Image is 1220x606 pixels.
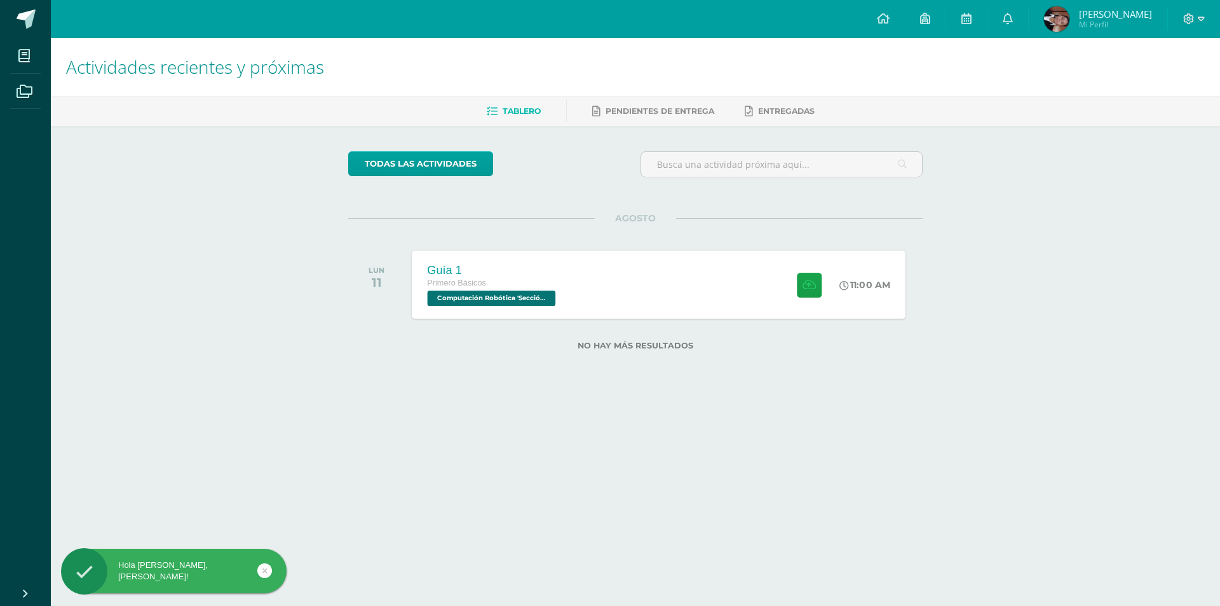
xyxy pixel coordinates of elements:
[839,279,890,291] div: 11:00 AM
[1079,8,1152,20] span: [PERSON_NAME]
[369,275,384,290] div: 11
[427,263,559,277] div: Guía 1
[758,106,815,116] span: Entregadas
[503,106,541,116] span: Tablero
[1044,6,1069,32] img: a7c898225dc8ffb978c0c755776651d6.png
[348,151,493,176] a: todas las Actividades
[641,152,923,177] input: Busca una actividad próxima aquí...
[427,291,555,306] span: Computación Robótica 'Sección Única'
[595,212,676,224] span: AGOSTO
[66,55,324,79] span: Actividades recientes y próximas
[348,341,923,350] label: No hay más resultados
[369,266,384,275] div: LUN
[61,560,287,582] div: Hola [PERSON_NAME], [PERSON_NAME]!
[1079,19,1152,30] span: Mi Perfil
[487,101,541,121] a: Tablero
[592,101,714,121] a: Pendientes de entrega
[606,106,714,116] span: Pendientes de entrega
[427,279,486,287] span: Primero Básicos
[745,101,815,121] a: Entregadas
